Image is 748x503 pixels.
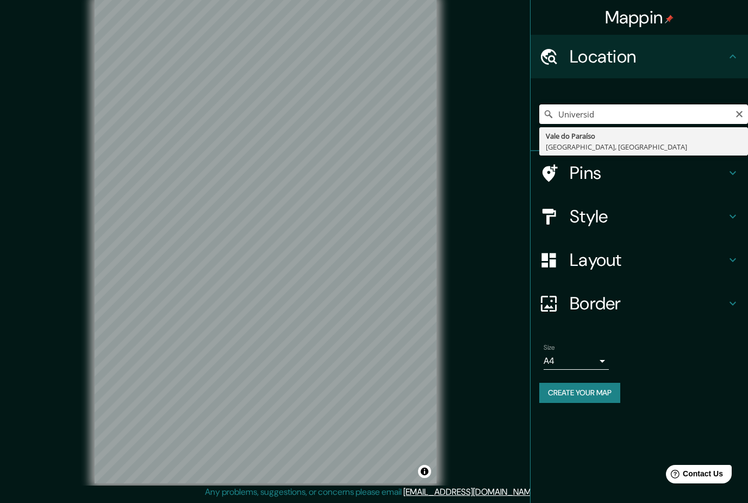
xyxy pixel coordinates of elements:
[531,195,748,238] div: Style
[546,141,741,152] div: [GEOGRAPHIC_DATA], [GEOGRAPHIC_DATA]
[570,293,726,314] h4: Border
[205,486,539,499] p: Any problems, suggestions, or concerns please email .
[531,282,748,325] div: Border
[735,108,744,119] button: Clear
[570,46,726,67] h4: Location
[531,238,748,282] div: Layout
[539,104,748,124] input: Pick your city or area
[544,343,555,352] label: Size
[539,383,620,403] button: Create your map
[665,15,674,23] img: pin-icon.png
[570,206,726,227] h4: Style
[531,151,748,195] div: Pins
[403,486,538,498] a: [EMAIL_ADDRESS][DOMAIN_NAME]
[605,7,674,28] h4: Mappin
[570,162,726,184] h4: Pins
[531,35,748,78] div: Location
[546,131,741,141] div: Vale do Paraíso
[570,249,726,271] h4: Layout
[544,352,609,370] div: A4
[418,465,431,478] button: Toggle attribution
[651,461,736,491] iframe: Help widget launcher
